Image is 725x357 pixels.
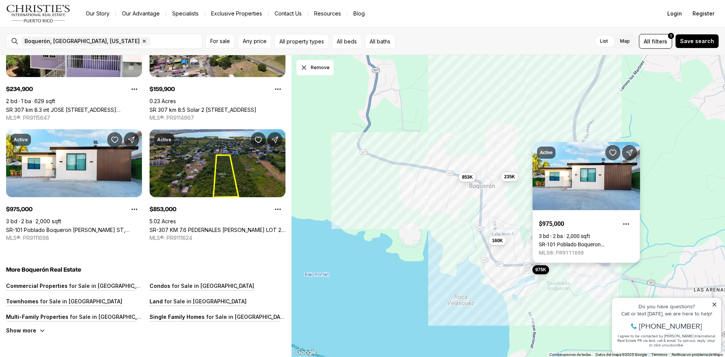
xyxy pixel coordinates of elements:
div: Call or text [DATE], we are here to help! [8,24,109,29]
a: SR-307 KM 7.6 PEDERNALES WARD LOT 2 #(D), CABO ROJO PR, 00623 [150,227,285,233]
p: Commercial Properties [6,283,68,289]
span: [PHONE_NUMBER] [31,36,94,43]
p: for Sale in [GEOGRAPHIC_DATA] [68,283,151,289]
a: Condos for Sale in [GEOGRAPHIC_DATA] [150,283,254,289]
a: Our Advantage [116,8,166,19]
a: SR-101 Poblado Boqueron LUIS MUÑOZ RIVERA ST, CABO ROJO PR, 00623 [539,241,634,247]
span: 1 [670,33,672,39]
span: I agree to be contacted by [PERSON_NAME] International Real Estate PR via text, call & email. To ... [9,46,108,61]
p: Townhomes [6,298,39,304]
span: 853K [462,174,473,180]
img: logo [6,5,71,23]
a: SR 307 km 8.5 Solar 2 CALLE NUM 1 CABOQUERON ST #Parcel 1-C, CABO ROJO PR, 00623 [150,107,256,113]
button: Property options [270,202,285,217]
span: All [644,37,650,45]
a: Resources [308,8,347,19]
label: Map [614,34,636,48]
span: For sale [210,38,230,44]
span: Login [667,11,682,17]
a: SR 307 km 8.3 int JOSE MARRERO ST BOQUERON WARD #LOT 9, CABO ROJO PR, 00623 [6,107,142,113]
label: List [594,34,614,48]
a: Townhomes for Sale in [GEOGRAPHIC_DATA] [6,298,122,304]
span: Boquerón, [GEOGRAPHIC_DATA], [US_STATE] [25,38,140,44]
button: 853K [459,173,476,182]
button: Register [688,6,719,21]
p: Condos [150,283,170,289]
button: Contact Us [268,8,308,19]
h5: More Boquerón Real Estate [6,266,285,274]
p: Active [540,150,552,156]
button: Dismiss drawing [296,60,334,76]
button: Save Property: SR-307 KM 7.6 PEDERNALES WARD LOT 2 #(D) [251,132,266,147]
button: For sale [205,34,235,49]
button: All beds [332,34,362,49]
span: Register [693,11,714,17]
button: Property options [127,82,142,97]
button: 975K [532,265,549,274]
button: Share Property [267,132,282,147]
button: Property options [270,82,285,97]
a: Single Family Homes for Sale in [GEOGRAPHIC_DATA] [150,314,288,320]
span: 160K [492,238,503,244]
span: Any price [243,38,267,44]
a: Commercial Properties for Sale in [GEOGRAPHIC_DATA] [6,283,151,289]
a: Blog [347,8,371,19]
a: Exclusive Properties [205,8,268,19]
button: Property options [619,216,634,232]
span: 975K [535,267,546,273]
button: Allfilters1 [639,34,672,49]
a: Multi-Family Properties for Sale in [GEOGRAPHIC_DATA] [6,314,152,320]
button: Show more [6,327,45,334]
button: Property options [127,202,142,217]
button: Share Property [124,132,139,147]
p: Land [150,298,163,304]
button: 235K [501,172,518,181]
p: Single Family Homes [150,314,205,320]
p: for Sale in [GEOGRAPHIC_DATA] [205,314,288,320]
button: Any price [238,34,271,49]
button: Share Property [622,145,637,160]
span: Datos del mapa ©2025 Google [595,352,647,357]
button: All baths [365,34,395,49]
p: Active [157,137,171,143]
span: filters [652,37,667,45]
a: Land for Sale in [GEOGRAPHIC_DATA] [150,298,247,304]
span: 235K [504,174,515,180]
a: Specialists [166,8,205,19]
span: Save search [680,38,714,44]
p: Active [14,137,28,143]
p: for Sale in [GEOGRAPHIC_DATA] [68,314,152,320]
button: Save Property: SR-101 Poblado Boqueron LUIS MUÑOZ RIVERA ST [605,145,620,160]
button: Save search [675,34,719,48]
p: for Sale in [GEOGRAPHIC_DATA] [163,298,247,304]
p: Multi-Family Properties [6,314,68,320]
p: for Sale in [GEOGRAPHIC_DATA] [39,298,122,304]
button: Login [663,6,686,21]
div: Do you have questions? [8,17,109,22]
p: for Sale in [GEOGRAPHIC_DATA] [170,283,254,289]
button: 160K [489,236,506,245]
a: SR-101 Poblado Boqueron LUIS MUÑOZ RIVERA ST, CABO ROJO PR, 00623 [6,227,142,233]
a: Our Story [80,8,116,19]
button: Save Property: SR-101 Poblado Boqueron LUIS MUÑOZ RIVERA ST [107,132,122,147]
button: All property types [275,34,329,49]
